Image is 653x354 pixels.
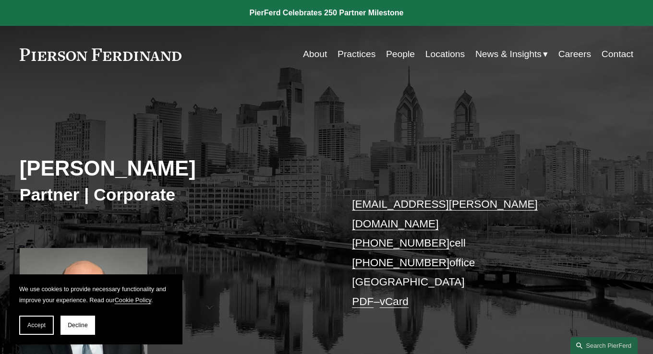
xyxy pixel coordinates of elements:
a: Locations [425,45,465,64]
a: Practices [338,45,375,64]
a: vCard [380,295,409,307]
a: [EMAIL_ADDRESS][PERSON_NAME][DOMAIN_NAME] [352,198,538,230]
p: We use cookies to provide necessary functionality and improve your experience. Read our . [19,284,173,306]
a: Cookie Policy [115,296,151,304]
section: Cookie banner [10,274,182,344]
span: Decline [68,322,88,329]
button: Decline [60,316,95,335]
a: People [386,45,415,64]
a: Search this site [570,337,638,354]
a: PDF [352,295,374,307]
a: About [303,45,327,64]
button: Accept [19,316,54,335]
a: [PHONE_NUMBER] [352,257,449,269]
h2: [PERSON_NAME] [20,155,326,181]
p: cell office [GEOGRAPHIC_DATA] – [352,195,608,311]
h3: Partner | Corporate [20,184,326,205]
span: News & Insights [475,46,542,63]
a: Contact [602,45,633,64]
a: folder dropdown [475,45,548,64]
a: [PHONE_NUMBER] [352,237,449,249]
a: Careers [558,45,591,64]
span: Accept [27,322,46,329]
